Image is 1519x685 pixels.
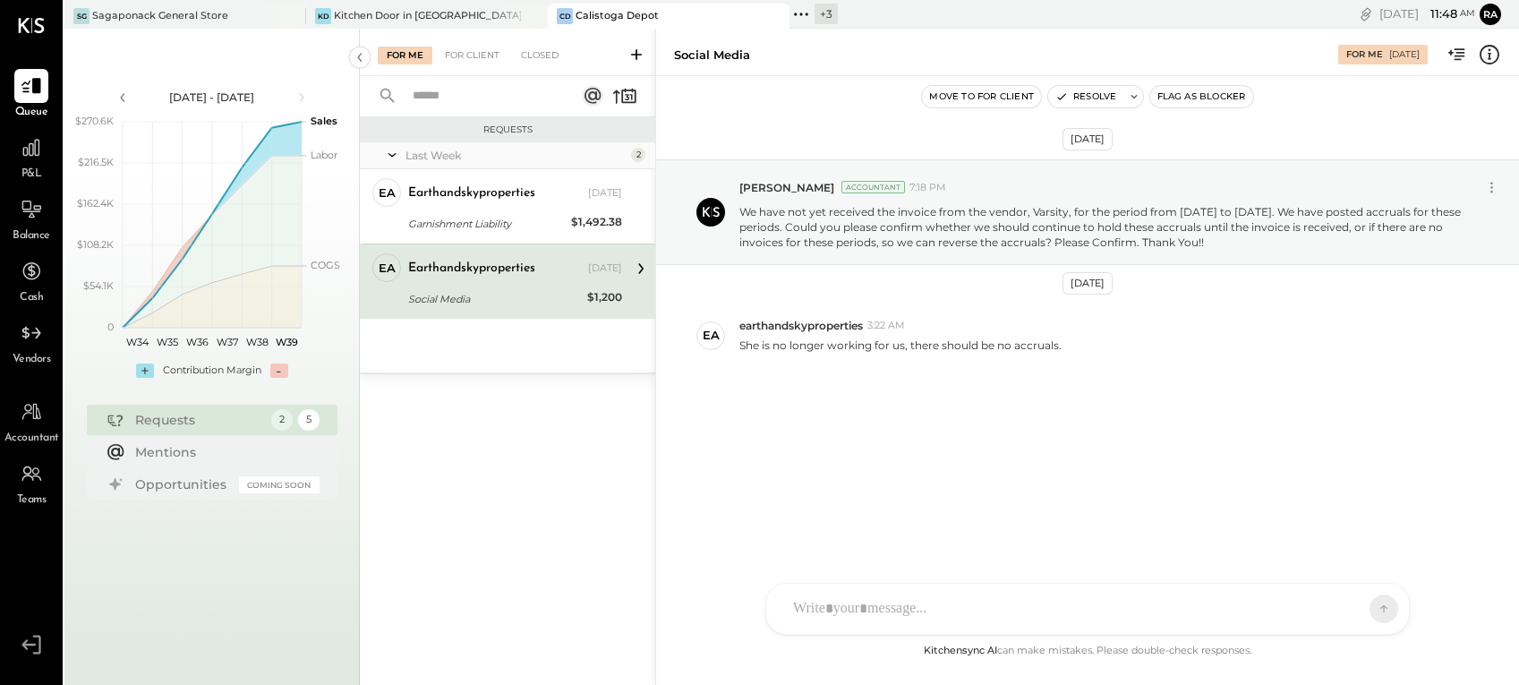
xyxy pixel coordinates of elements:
[841,181,905,193] div: Accountant
[185,336,208,348] text: W36
[674,47,750,64] div: Social Media
[1460,7,1475,20] span: am
[436,47,508,64] div: For Client
[739,338,1062,353] p: She is no longer working for us, there should be no accruals.
[512,47,567,64] div: Closed
[1389,48,1420,61] div: [DATE]
[136,364,154,378] div: +
[405,148,627,163] div: Last Week
[703,327,720,344] div: ea
[739,318,863,333] span: earthandskyproperties
[867,319,905,333] span: 3:22 AM
[408,260,535,278] div: earthandskyproperties
[13,352,51,368] span: Vendors
[631,148,645,162] div: 2
[271,409,293,431] div: 2
[17,492,47,509] span: Teams
[135,411,262,429] div: Requests
[909,181,946,195] span: 7:18 PM
[408,184,535,202] div: earthandskyproperties
[588,261,622,276] div: [DATE]
[135,475,230,493] div: Opportunities
[311,149,337,161] text: Labor
[1,254,62,306] a: Cash
[1,395,62,447] a: Accountant
[1,457,62,509] a: Teams
[408,290,582,308] div: Social Media
[275,336,297,348] text: W39
[922,86,1041,107] button: Move to for client
[77,238,114,251] text: $108.2K
[379,184,396,201] div: ea
[83,279,114,292] text: $54.1K
[163,364,261,378] div: Contribution Margin
[21,167,42,183] span: P&L
[20,290,43,306] span: Cash
[4,431,59,447] span: Accountant
[135,443,311,461] div: Mentions
[126,336,149,348] text: W34
[1,69,62,121] a: Queue
[408,215,566,233] div: Garnishment Liability
[571,213,622,231] div: $1,492.38
[1048,86,1123,107] button: Resolve
[107,321,114,333] text: 0
[739,180,834,195] span: [PERSON_NAME]
[557,8,573,24] div: CD
[334,9,521,23] div: Kitchen Door in [GEOGRAPHIC_DATA]
[77,197,114,210] text: $162.4K
[311,259,340,271] text: COGS
[1421,5,1457,22] span: 11 : 48
[379,260,396,277] div: ea
[369,124,646,136] div: Requests
[298,409,320,431] div: 5
[239,476,320,493] div: Coming Soon
[815,4,838,24] div: + 3
[576,9,659,23] div: Calistoga Depot
[78,156,114,168] text: $216.5K
[92,9,228,23] div: Sagaponack General Store
[311,115,337,127] text: Sales
[1379,5,1475,22] div: [DATE]
[739,204,1466,250] p: We have not yet received the invoice from the vendor, Varsity, for the period from [DATE] to [DAT...
[1,193,62,244] a: Balance
[1062,128,1113,150] div: [DATE]
[270,364,288,378] div: -
[13,228,50,244] span: Balance
[315,8,331,24] div: KD
[245,336,268,348] text: W38
[587,288,622,306] div: $1,200
[378,47,432,64] div: For Me
[1150,86,1253,107] button: Flag as Blocker
[157,336,178,348] text: W35
[136,90,288,105] div: [DATE] - [DATE]
[73,8,90,24] div: SG
[216,336,237,348] text: W37
[1,316,62,368] a: Vendors
[1357,4,1375,23] div: copy link
[1,131,62,183] a: P&L
[1346,48,1383,61] div: For Me
[588,186,622,201] div: [DATE]
[75,115,114,127] text: $270.6K
[15,105,48,121] span: Queue
[1062,272,1113,295] div: [DATE]
[1480,4,1501,25] button: Ra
